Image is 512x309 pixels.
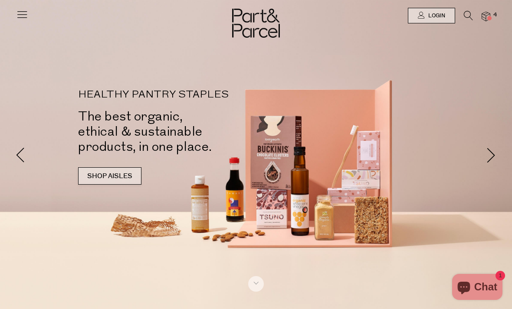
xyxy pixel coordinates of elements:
span: 4 [491,11,499,19]
a: 4 [482,12,490,21]
p: HEALTHY PANTRY STAPLES [78,90,269,100]
h2: The best organic, ethical & sustainable products, in one place. [78,109,269,154]
a: SHOP AISLES [78,167,141,185]
inbox-online-store-chat: Shopify online store chat [450,274,505,302]
img: Part&Parcel [232,9,280,38]
a: Login [408,8,455,23]
span: Login [426,12,445,20]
